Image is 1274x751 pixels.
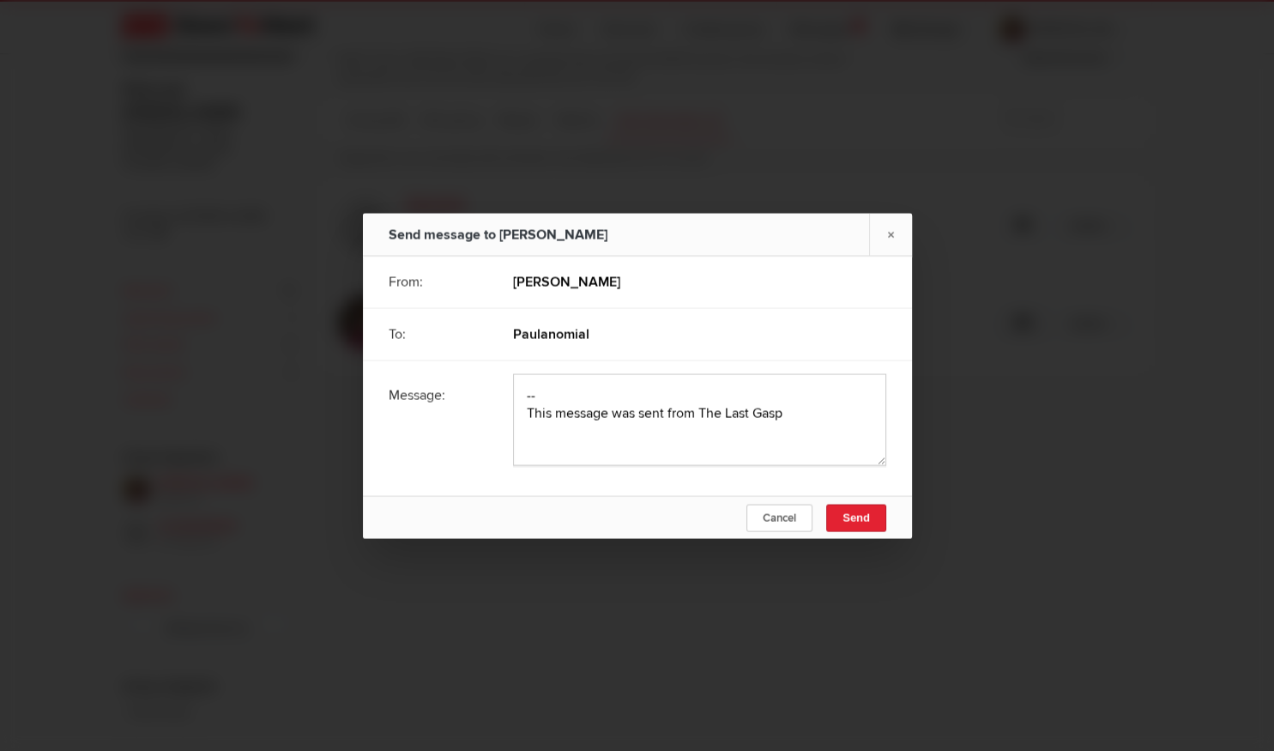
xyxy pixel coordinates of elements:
div: To: [389,312,488,355]
span: Cancel [763,511,796,524]
b: Paulanomial [513,325,589,342]
span: Send [842,511,870,524]
div: Message: [389,373,488,416]
button: Send [826,504,886,531]
a: × [869,213,912,255]
b: [PERSON_NAME] [513,273,620,290]
div: From: [389,260,488,303]
div: Send message to [PERSON_NAME] [389,213,607,256]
